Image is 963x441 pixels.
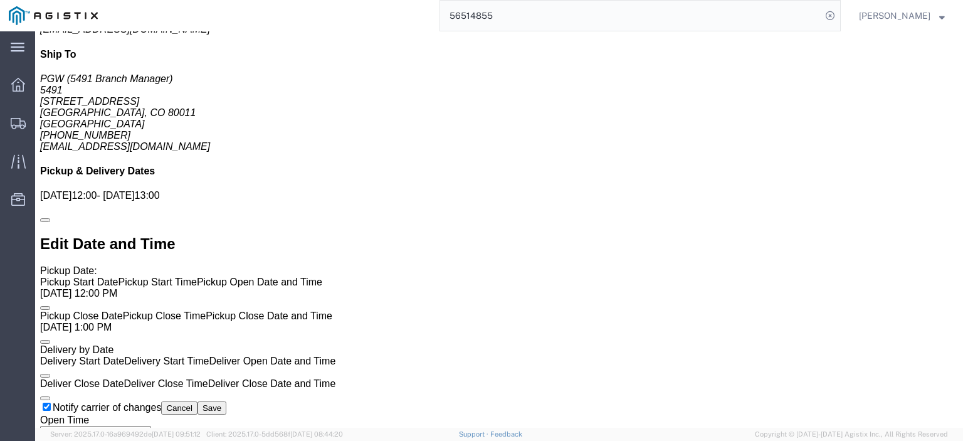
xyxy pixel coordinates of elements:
span: Jesse Jordan [859,9,930,23]
span: Client: 2025.17.0-5dd568f [206,430,343,438]
a: Support [459,430,490,438]
span: [DATE] 09:51:12 [152,430,201,438]
img: logo [9,6,98,25]
span: Copyright © [DATE]-[DATE] Agistix Inc., All Rights Reserved [755,429,948,440]
a: Feedback [490,430,522,438]
span: Server: 2025.17.0-16a969492de [50,430,201,438]
button: [PERSON_NAME] [858,8,945,23]
span: [DATE] 08:44:20 [290,430,343,438]
iframe: FS Legacy Container [35,31,963,428]
input: Search for shipment number, reference number [440,1,821,31]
